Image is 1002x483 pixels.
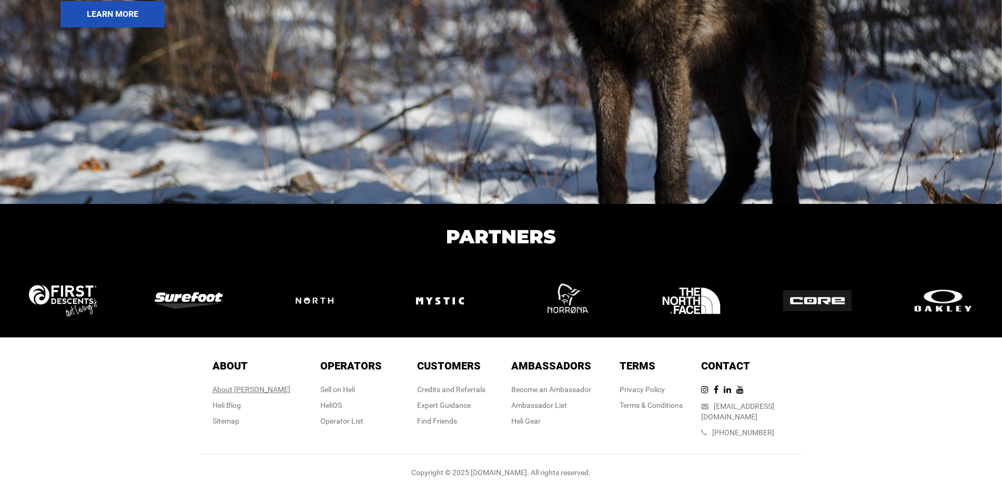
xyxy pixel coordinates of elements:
a: Privacy Policy [620,385,665,394]
img: logo [533,268,599,334]
button: LEARN MORE [60,1,165,27]
img: logo [659,268,724,334]
a: Heli Blog [212,401,241,409]
span: Ambassadors [511,359,591,372]
a: Terms & Conditions [620,401,683,409]
a: HeliOS [320,401,342,409]
span: Terms [620,359,655,372]
div: Ambassador List [511,400,591,410]
div: About [PERSON_NAME] [212,384,290,395]
span: Operators [320,359,382,372]
div: Copyright © 2025 [DOMAIN_NAME]. All rights reserved. [201,467,801,478]
img: logo [29,285,97,316]
a: Heli Gear [511,417,541,425]
img: logo [407,268,473,334]
img: logo [155,292,223,309]
img: logo [783,290,852,311]
div: Sell on Heli [320,384,382,395]
a: Expert Guidance [417,401,471,409]
span: About [212,359,248,372]
span: Customers [417,359,481,372]
a: LEARN MORE [60,1,994,27]
a: Become an Ambassador [511,385,591,394]
div: Sitemap [212,416,290,426]
a: [EMAIL_ADDRESS][DOMAIN_NAME] [701,402,774,421]
a: [PHONE_NUMBER] [712,428,774,437]
img: logo [280,283,349,318]
span: Contact [701,359,750,372]
div: Operator List [320,416,382,426]
a: Credits and Referrals [417,385,485,394]
div: Find Friends [417,416,485,426]
img: logo [909,287,977,314]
